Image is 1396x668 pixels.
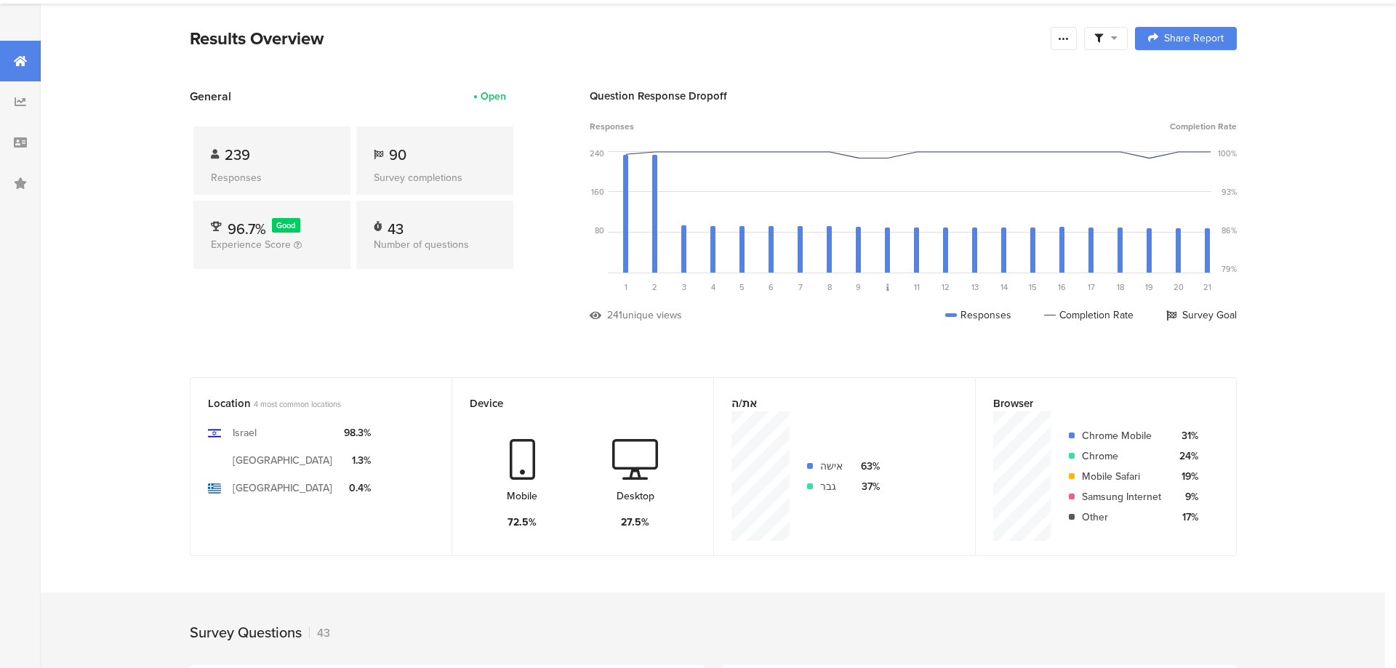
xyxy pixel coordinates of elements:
div: 43 [388,218,404,233]
div: 100% [1218,148,1237,159]
span: 11 [914,281,920,293]
span: Number of questions [374,237,469,252]
span: 1 [625,281,627,293]
span: 2 [652,281,657,293]
div: 80 [595,225,604,236]
span: 3 [682,281,686,293]
span: 20 [1174,281,1184,293]
div: Chrome Mobile [1082,428,1161,443]
div: 31% [1173,428,1198,443]
div: 240 [590,148,604,159]
div: 79% [1221,263,1237,275]
div: Survey Questions [190,621,302,643]
div: 1.3% [344,453,371,468]
span: 7 [798,281,803,293]
div: [GEOGRAPHIC_DATA] [233,480,332,496]
div: Responses [211,170,333,185]
span: Share Report [1164,33,1224,44]
div: Other [1082,510,1161,525]
div: Chrome [1082,448,1161,464]
span: 17 [1088,281,1095,293]
div: 98.3% [344,425,371,440]
span: 90 [389,144,406,166]
span: 21 [1203,281,1211,293]
div: Samsung Internet [1082,489,1161,504]
div: 72.5% [508,515,537,530]
div: 86% [1221,225,1237,236]
div: unique views [622,307,682,323]
div: Israel [233,425,257,440]
span: Good [276,220,295,231]
div: 43 [309,624,330,641]
span: 19 [1145,281,1153,293]
div: 24% [1173,448,1198,464]
span: 12 [942,281,950,293]
div: Question Response Dropoff [590,88,1237,104]
div: Mobile [507,488,537,504]
div: 37% [854,479,880,494]
div: Mobile Safari [1082,469,1161,484]
span: 8 [827,281,832,293]
span: 4 most common locations [254,398,341,410]
div: 160 [591,186,604,198]
div: Results Overview [190,25,1043,52]
div: 9% [1173,489,1198,504]
span: Completion Rate [1170,120,1237,133]
div: את/ה [731,395,934,411]
span: 13 [971,281,979,293]
span: 15 [1029,281,1037,293]
div: Device [470,395,672,411]
span: 16 [1058,281,1066,293]
div: Open [481,89,506,104]
div: 27.5% [621,515,649,530]
div: 241 [607,307,622,323]
span: 9 [856,281,861,293]
div: [GEOGRAPHIC_DATA] [233,453,332,468]
span: 18 [1117,281,1124,293]
span: General [190,88,231,105]
div: Responses [945,307,1011,323]
div: Desktop [617,488,654,504]
div: 17% [1173,510,1198,525]
div: גבר [820,479,843,494]
span: 239 [225,144,250,166]
span: 14 [1000,281,1008,293]
span: 96.7% [228,218,266,240]
div: Location [208,395,410,411]
div: Browser [993,395,1195,411]
span: Experience Score [211,237,291,252]
div: Completion Rate [1044,307,1134,323]
div: 19% [1173,469,1198,484]
div: 93% [1221,186,1237,198]
span: 6 [769,281,774,293]
div: 63% [854,459,880,474]
div: אישה [820,459,843,474]
div: Survey completions [374,170,496,185]
span: 5 [739,281,745,293]
div: Survey Goal [1166,307,1237,323]
span: 4 [711,281,715,293]
div: 0.4% [344,480,371,496]
span: Responses [590,120,634,133]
